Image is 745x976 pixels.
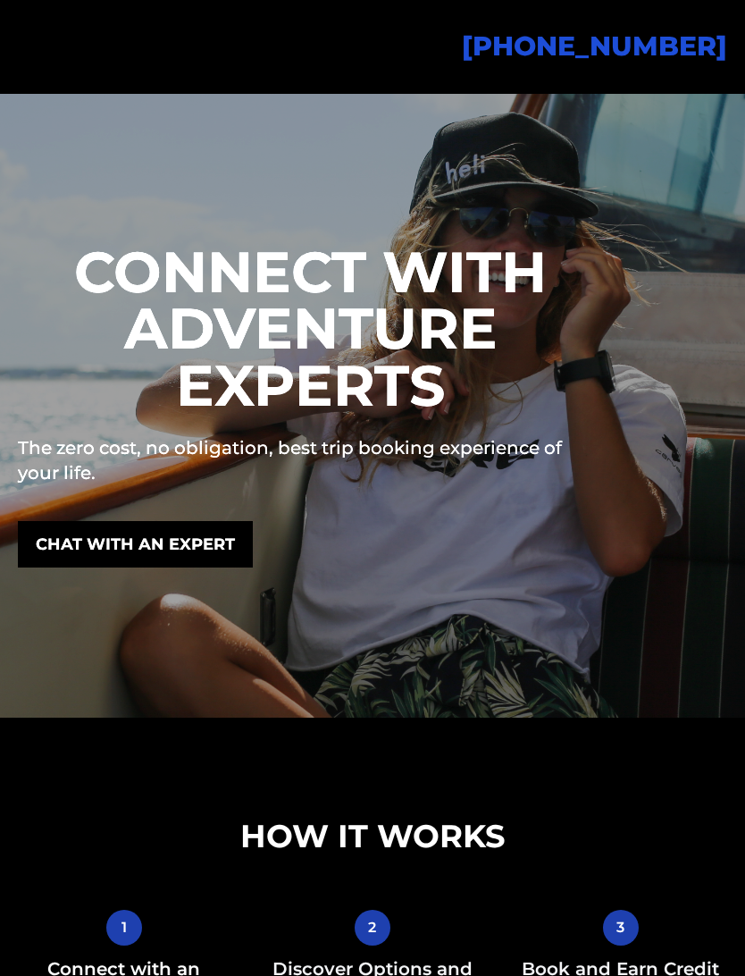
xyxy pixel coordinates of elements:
[18,818,727,855] h2: HOW IT WORKS
[355,910,390,946] button: 2
[603,910,639,946] button: 3
[18,521,253,568] a: CHAT WITH AN EXPERT
[18,244,603,415] h1: CONNECT WITH ADVENTURE EXPERTS
[106,910,142,946] button: 1
[18,435,603,485] p: The zero cost, no obligation, best trip booking experience of your life.
[462,29,727,63] a: [PHONE_NUMBER]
